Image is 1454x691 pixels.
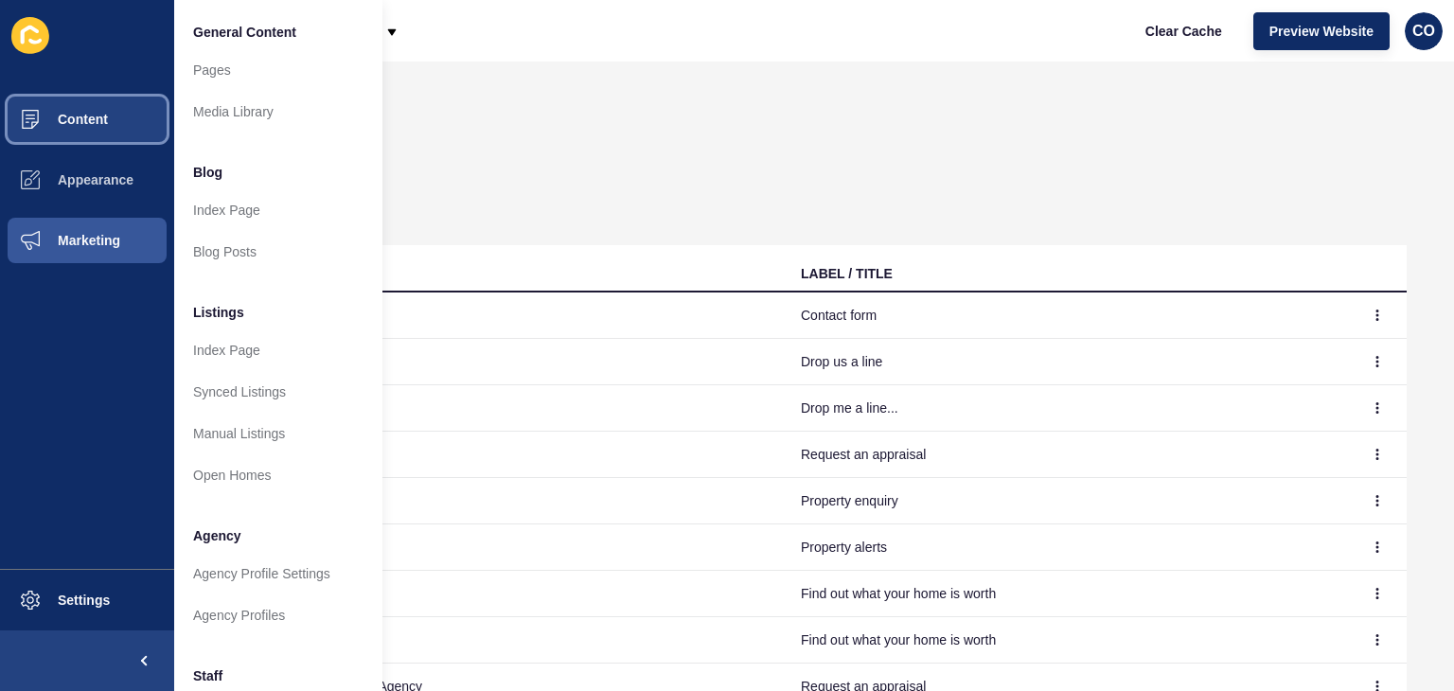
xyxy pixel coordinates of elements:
[222,109,1407,135] h1: Forms
[174,231,382,273] a: Blog Posts
[174,594,382,636] a: Agency Profiles
[222,524,786,571] td: Property alerts
[801,264,893,283] div: LABEL / TITLE
[786,524,1350,571] td: Property alerts
[786,339,1350,385] td: Drop us a line
[174,189,382,231] a: Index Page
[1145,22,1222,41] span: Clear Cache
[786,292,1350,339] td: Contact form
[222,292,786,339] td: Contact form
[786,617,1350,664] td: Find out what your home is worth
[222,478,786,524] td: Property enquiry
[222,617,786,664] td: Appraisal | Social media
[1253,12,1390,50] button: Preview Website
[786,571,1350,617] td: Find out what your home is worth
[222,571,786,617] td: Appraisal form
[786,385,1350,432] td: Drop me a line...
[193,526,241,545] span: Agency
[174,91,382,133] a: Media Library
[174,329,382,371] a: Index Page
[222,432,786,478] td: Sales/market appraisal
[174,413,382,454] a: Manual Listings
[193,163,222,182] span: Blog
[1412,22,1435,41] span: CO
[222,385,786,432] td: Agent contact
[174,49,382,91] a: Pages
[786,478,1350,524] td: Property enquiry
[222,135,1407,177] p: Create/edit forms
[174,371,382,413] a: Synced Listings
[1269,22,1374,41] span: Preview Website
[222,339,786,385] td: Agency contact
[1129,12,1238,50] button: Clear Cache
[193,303,244,322] span: Listings
[193,666,222,685] span: Staff
[193,23,296,42] span: General Content
[786,432,1350,478] td: Request an appraisal
[174,553,382,594] a: Agency Profile Settings
[174,454,382,496] a: Open Homes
